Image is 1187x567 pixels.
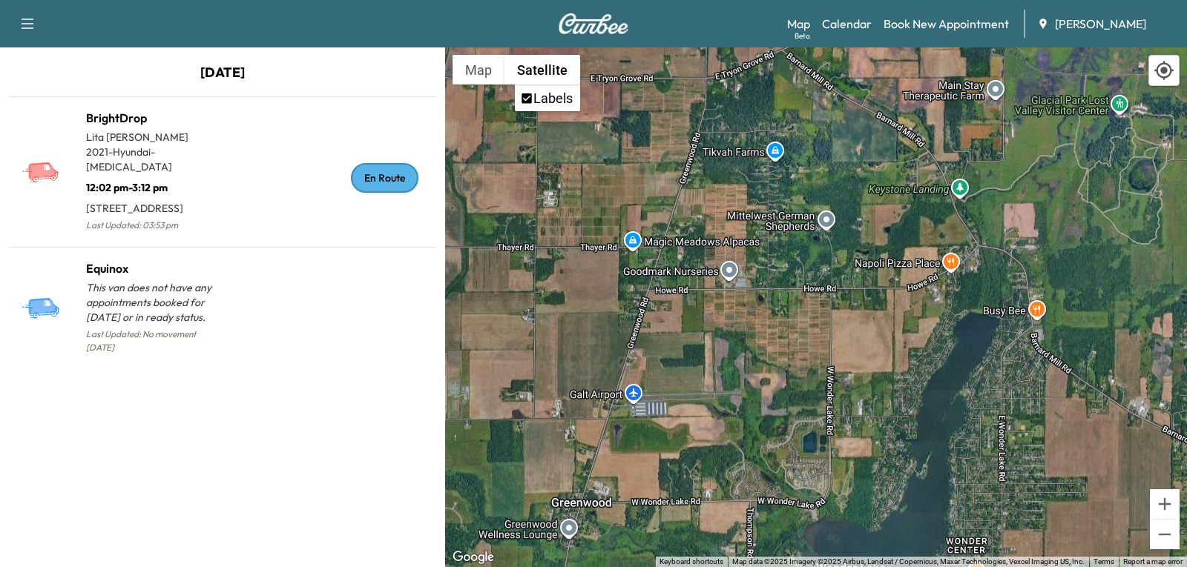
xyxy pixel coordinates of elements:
p: Last Updated: 03:53 pm [86,216,223,235]
p: [STREET_ADDRESS] [86,195,223,216]
a: Report a map error [1123,557,1183,566]
ul: Show satellite imagery [515,84,580,111]
p: 12:02 pm - 3:12 pm [86,174,223,195]
img: Google [449,548,498,567]
h1: Equinox [86,259,223,277]
a: MapBeta [787,15,810,33]
div: En Route [351,163,418,193]
button: Keyboard shortcuts [660,557,723,567]
div: Recenter map [1148,55,1180,86]
a: Terms (opens in new tab) [1094,557,1114,566]
h1: BrightDrop [86,109,223,127]
a: Book New Appointment [884,15,1009,33]
button: Zoom in [1150,489,1180,519]
p: 2021 - Hyundai - [MEDICAL_DATA] [86,145,223,174]
button: Show street map [453,55,504,84]
a: Calendar [822,15,872,33]
li: Labels [516,86,579,110]
label: Labels [533,90,573,106]
div: Beta [795,30,810,42]
img: Curbee Logo [558,13,629,34]
p: Last Updated: No movement [DATE] [86,325,223,357]
span: Map data ©2025 Imagery ©2025 Airbus, Landsat / Copernicus, Maxar Technologies, Vexcel Imaging US,... [732,557,1085,566]
p: Lita [PERSON_NAME] [86,130,223,145]
a: Open this area in Google Maps (opens a new window) [449,548,498,567]
p: This van does not have any appointments booked for [DATE] or in ready status. [86,280,223,325]
button: Zoom out [1150,520,1180,549]
span: [PERSON_NAME] [1055,15,1146,33]
button: Show satellite imagery [504,55,580,84]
